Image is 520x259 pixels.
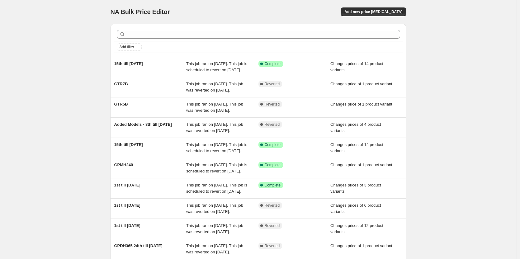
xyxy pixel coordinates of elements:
[265,61,281,66] span: Complete
[330,162,392,167] span: Changes price of 1 product variant
[186,102,243,113] span: This job ran on [DATE]. This job was reverted on [DATE].
[265,122,280,127] span: Reverted
[265,82,280,87] span: Reverted
[186,243,243,254] span: This job ran on [DATE]. This job was reverted on [DATE].
[265,162,281,167] span: Complete
[186,61,247,72] span: This job ran on [DATE]. This job is scheduled to revert on [DATE].
[265,183,281,188] span: Complete
[186,203,243,214] span: This job ran on [DATE]. This job was reverted on [DATE].
[330,223,383,234] span: Changes prices of 12 product variants
[114,183,140,187] span: 1st till [DATE]
[330,183,381,194] span: Changes prices of 3 product variants
[120,45,134,49] span: Add filter
[330,243,392,248] span: Changes price of 1 product variant
[186,223,243,234] span: This job ran on [DATE]. This job was reverted on [DATE].
[265,142,281,147] span: Complete
[265,102,280,107] span: Reverted
[186,162,247,173] span: This job ran on [DATE]. This job is scheduled to revert on [DATE].
[330,203,381,214] span: Changes prices of 6 product variants
[330,61,383,72] span: Changes prices of 14 product variants
[111,8,170,15] span: NA Bulk Price Editor
[114,102,128,106] span: GTR5B
[114,61,143,66] span: 15th till [DATE]
[265,203,280,208] span: Reverted
[114,122,172,127] span: Added Models - 8th till [DATE]
[186,82,243,92] span: This job ran on [DATE]. This job was reverted on [DATE].
[114,142,143,147] span: 15th till [DATE]
[114,203,140,208] span: 1st till [DATE]
[344,9,402,14] span: Add new price [MEDICAL_DATA]
[114,223,140,228] span: 1st till [DATE]
[186,122,243,133] span: This job ran on [DATE]. This job was reverted on [DATE].
[341,7,406,16] button: Add new price [MEDICAL_DATA]
[186,183,247,194] span: This job ran on [DATE]. This job is scheduled to revert on [DATE].
[330,102,392,106] span: Changes price of 1 product variant
[114,82,128,86] span: GTR7B
[265,243,280,248] span: Reverted
[330,82,392,86] span: Changes price of 1 product variant
[114,243,163,248] span: GPDH365 24th till [DATE]
[114,162,133,167] span: GPMH240
[265,223,280,228] span: Reverted
[186,142,247,153] span: This job ran on [DATE]. This job is scheduled to revert on [DATE].
[330,142,383,153] span: Changes prices of 14 product variants
[330,122,381,133] span: Changes prices of 4 product variants
[117,43,142,51] button: Add filter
